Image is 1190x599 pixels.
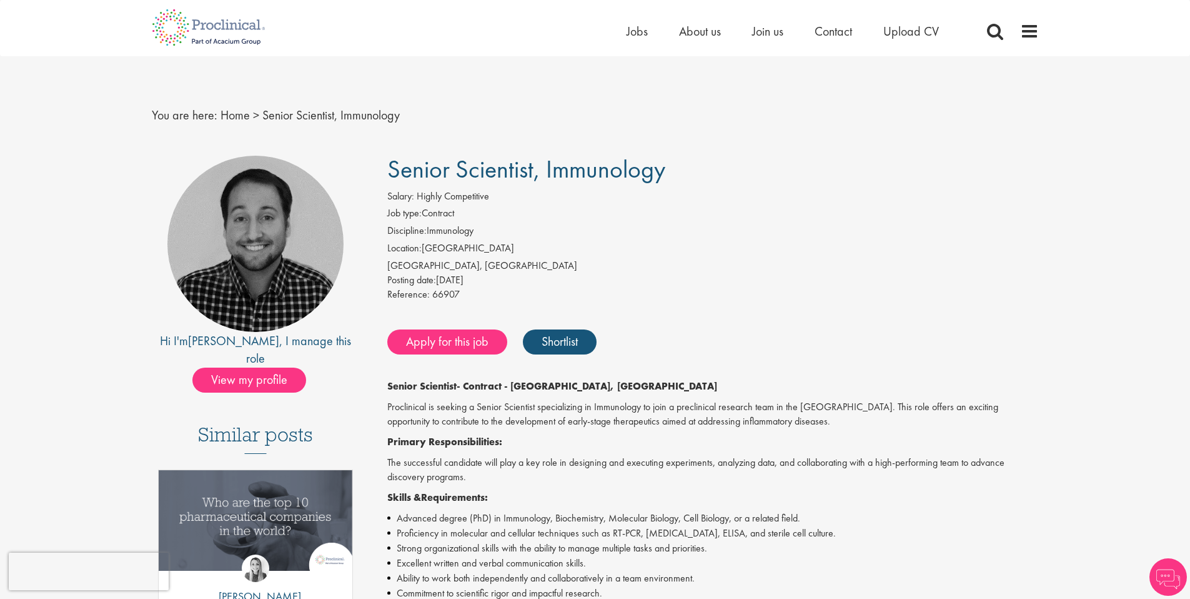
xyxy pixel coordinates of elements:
span: > [253,107,259,123]
span: Highly Competitive [417,189,489,203]
strong: Skills & [387,491,421,504]
div: Hi I'm , I manage this role [152,332,360,368]
a: Upload CV [883,23,939,39]
a: Shortlist [523,330,597,355]
li: [GEOGRAPHIC_DATA] [387,241,1039,259]
li: Immunology [387,224,1039,241]
a: Jobs [627,23,648,39]
a: Join us [752,23,783,39]
a: [PERSON_NAME] [188,333,279,349]
img: Top 10 pharmaceutical companies in the world 2025 [159,470,353,571]
div: [GEOGRAPHIC_DATA], [GEOGRAPHIC_DATA] [387,259,1039,273]
strong: - Contract - [GEOGRAPHIC_DATA], [GEOGRAPHIC_DATA] [457,380,717,393]
li: Ability to work both independently and collaboratively in a team environment. [387,571,1039,586]
img: Hannah Burke [242,555,269,582]
span: Posting date: [387,273,436,286]
strong: Requirements: [421,491,488,504]
label: Job type: [387,206,422,221]
strong: Senior Scientist [387,380,457,393]
label: Discipline: [387,224,427,238]
img: imeage of recruiter Mike Raletz [167,156,344,332]
strong: Primary Responsibilities: [387,435,502,448]
label: Location: [387,241,422,256]
li: Excellent written and verbal communication skills. [387,556,1039,571]
iframe: reCAPTCHA [9,553,169,590]
p: Proclinical is seeking a Senior Scientist specializing in Immunology to join a preclinical resear... [387,400,1039,429]
span: 66907 [432,288,460,301]
li: Strong organizational skills with the ability to manage multiple tasks and priorities. [387,541,1039,556]
li: Advanced degree (PhD) in Immunology, Biochemistry, Molecular Biology, Cell Biology, or a related ... [387,511,1039,526]
span: You are here: [152,107,217,123]
a: Apply for this job [387,330,507,355]
a: Contact [815,23,852,39]
span: View my profile [192,368,306,393]
img: Chatbot [1149,558,1187,596]
a: View my profile [192,370,319,386]
span: Senior Scientist, Immunology [262,107,400,123]
label: Reference: [387,288,430,302]
div: [DATE] [387,273,1039,288]
li: Contract [387,206,1039,224]
h3: Similar posts [198,424,313,454]
p: The successful candidate will play a key role in designing and executing experiments, analyzing d... [387,456,1039,485]
span: Senior Scientist, Immunology [387,153,665,185]
a: About us [679,23,721,39]
li: Proficiency in molecular and cellular techniques such as RT-PCR, [MEDICAL_DATA], ELISA, and steri... [387,526,1039,541]
label: Salary: [387,189,414,204]
a: breadcrumb link [221,107,250,123]
a: Link to a post [159,470,353,581]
